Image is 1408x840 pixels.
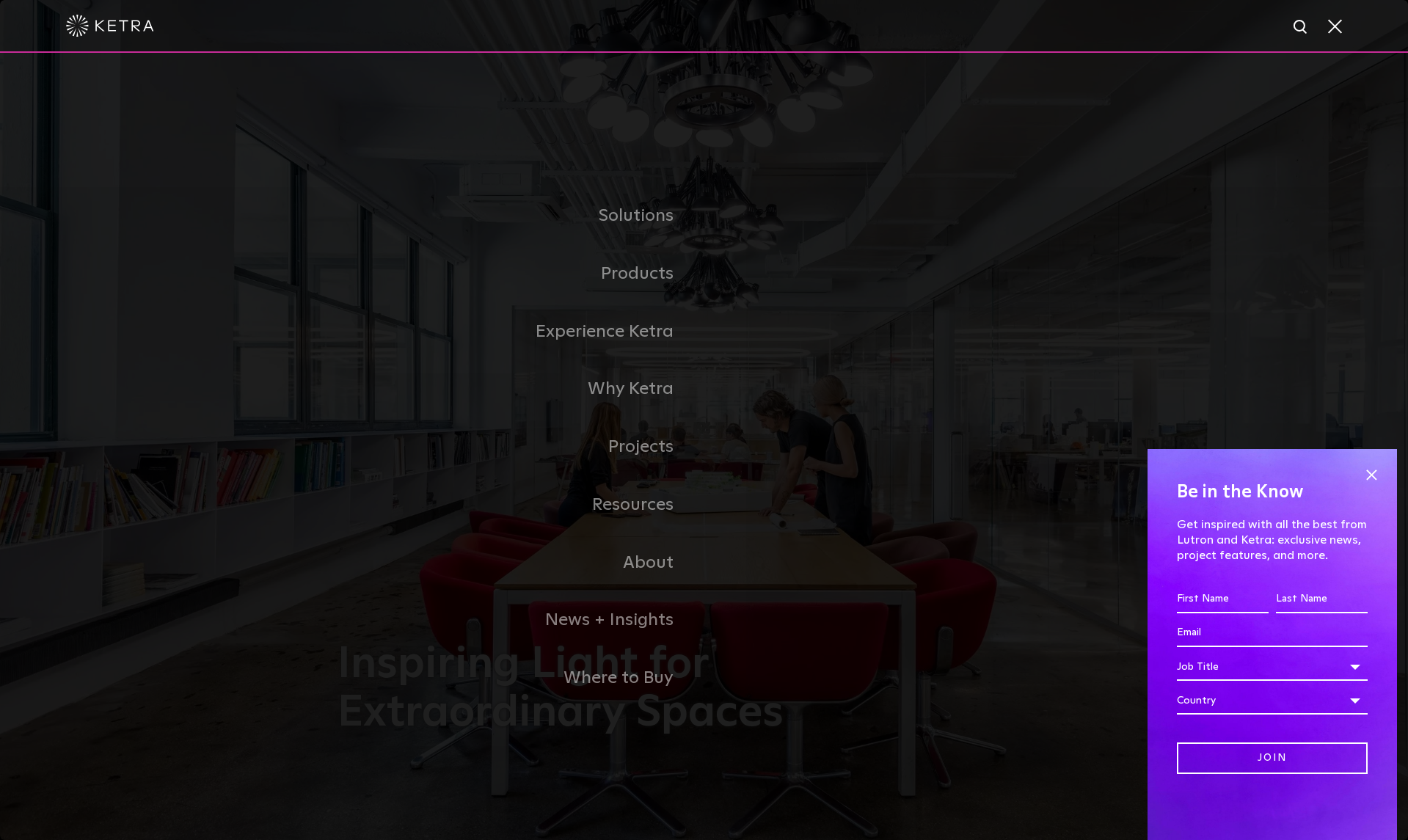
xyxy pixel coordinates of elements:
[338,418,704,476] a: Projects
[338,360,704,418] a: Why Ketra
[1177,619,1368,647] input: Email
[66,15,154,37] img: ketra-logo-2019-white
[1177,585,1269,613] input: First Name
[338,591,704,649] a: News + Insights
[1276,585,1368,613] input: Last Name
[338,649,704,707] a: Where to Buy
[338,534,704,592] a: About
[1177,478,1368,506] h4: Be in the Know
[338,187,1071,707] div: Navigation Menu
[1177,687,1368,715] div: Country
[338,245,704,303] a: Products
[1177,517,1368,563] p: Get inspired with all the best from Lutron and Ketra: exclusive news, project features, and more.
[338,187,704,245] a: Solutions
[338,303,704,361] a: Experience Ketra
[1292,18,1310,37] img: search icon
[1177,653,1368,681] div: Job Title
[338,476,704,534] a: Resources
[1177,742,1368,774] input: Join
